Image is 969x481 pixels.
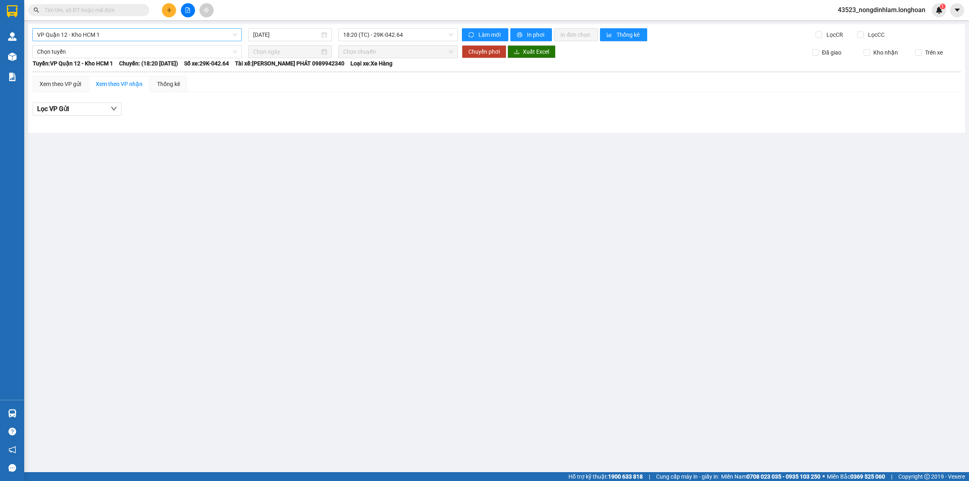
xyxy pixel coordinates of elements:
span: file-add [185,7,191,13]
span: | [649,472,650,481]
span: Lọc CR [823,30,844,39]
img: logo-vxr [7,5,17,17]
span: Chọn tuyến [37,46,237,58]
span: notification [8,446,16,454]
span: Kho nhận [870,48,901,57]
input: Tìm tên, số ĐT hoặc mã đơn [44,6,140,15]
img: warehouse-icon [8,53,17,61]
span: sync [468,32,475,38]
span: Chọn chuyến [343,46,453,58]
span: Hỗ trợ kỹ thuật: [568,472,643,481]
span: Lọc VP Gửi [37,104,69,114]
button: file-add [181,3,195,17]
img: solution-icon [8,73,17,81]
img: warehouse-icon [8,409,17,418]
button: In đơn chọn [554,28,598,41]
span: Chuyến: (18:20 [DATE]) [119,59,178,68]
span: ⚪️ [822,475,825,478]
span: Đã giao [819,48,845,57]
span: question-circle [8,428,16,435]
div: Xem theo VP gửi [40,80,81,88]
button: Lọc VP Gửi [33,103,122,116]
span: copyright [924,474,930,479]
button: printerIn phơi [510,28,552,41]
input: Chọn ngày [253,47,320,56]
span: 18:20 (TC) - 29K-042.64 [343,29,453,41]
span: In phơi [527,30,545,39]
input: 11/08/2025 [253,30,320,39]
b: Tuyến: VP Quận 12 - Kho HCM 1 [33,60,113,67]
span: aim [203,7,209,13]
span: bar-chart [606,32,613,38]
button: plus [162,3,176,17]
span: Làm mới [478,30,502,39]
span: Trên xe [922,48,946,57]
strong: 0369 525 060 [850,473,885,480]
button: syncLàm mới [462,28,508,41]
button: aim [199,3,214,17]
span: Cung cấp máy in - giấy in: [656,472,719,481]
span: Miền Bắc [827,472,885,481]
span: printer [517,32,524,38]
span: Lọc CC [865,30,886,39]
span: Loại xe: Xe Hàng [350,59,392,68]
button: downloadXuất Excel [508,45,556,58]
div: Thống kê [157,80,180,88]
span: Số xe: 29K-042.64 [184,59,229,68]
span: 43523_nongdinhlam.longhoan [831,5,932,15]
span: Tài xế: [PERSON_NAME] PHÁT 0989942340 [235,59,344,68]
div: Xem theo VP nhận [96,80,143,88]
span: down [111,105,117,112]
span: caret-down [954,6,961,14]
strong: 0708 023 035 - 0935 103 250 [747,473,820,480]
button: bar-chartThống kê [600,28,647,41]
span: Miền Nam [721,472,820,481]
strong: 1900 633 818 [608,473,643,480]
button: caret-down [950,3,964,17]
button: Chuyển phơi [462,45,506,58]
span: 1 [941,4,944,9]
span: | [891,472,892,481]
img: warehouse-icon [8,32,17,41]
span: Thống kê [617,30,641,39]
sup: 1 [940,4,946,9]
span: message [8,464,16,472]
img: icon-new-feature [935,6,943,14]
span: search [34,7,39,13]
span: VP Quận 12 - Kho HCM 1 [37,29,237,41]
span: plus [166,7,172,13]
